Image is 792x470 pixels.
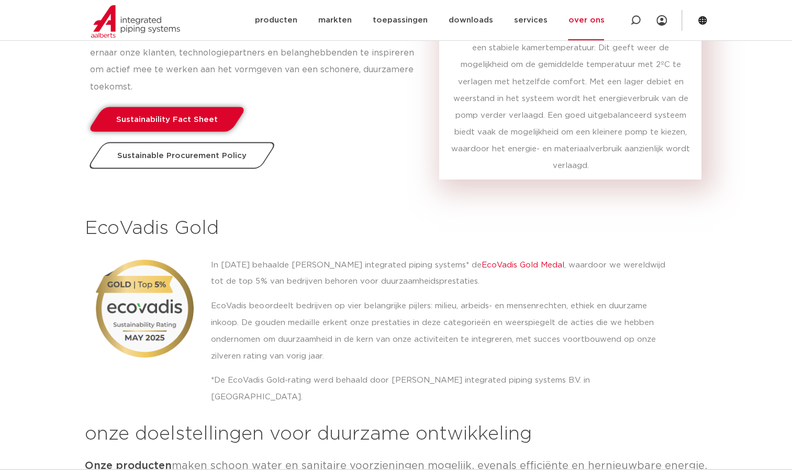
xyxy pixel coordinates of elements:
span: Sustainable Procurement Policy [117,151,247,159]
h2: onze doelstellingen voor duurzame ontwikkeling [85,421,708,446]
p: In [DATE] behaalde [PERSON_NAME] integrated piping systems* de , waardoor we wereldwijd tot de to... [211,256,676,290]
span: Sustainability Fact Sheet [116,115,218,123]
p: EcoVadis beoordeelt bedrijven op vier belangrijke pijlers: milieu, arbeids- en mensenrechten, eth... [211,297,676,364]
a: EcoVadis Gold Medal [481,261,564,268]
p: *De EcoVadis Gold-rating werd behaald door [PERSON_NAME] integrated piping systems B.V. in [GEOGR... [211,372,676,405]
a: Sustainable Procurement Policy [86,142,277,169]
a: Sustainability Fact Sheet [87,107,247,131]
h2: EcoVadis Gold [85,216,708,241]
